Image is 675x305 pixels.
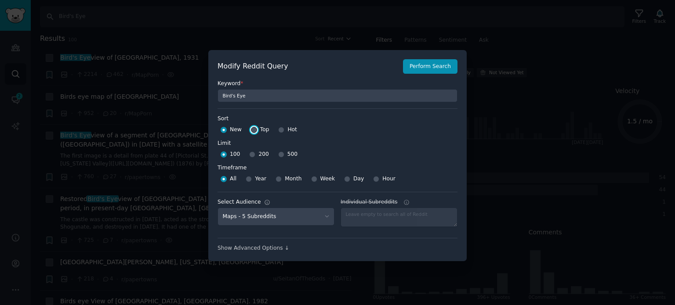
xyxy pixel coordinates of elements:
[230,126,242,134] span: New
[255,175,266,183] span: Year
[353,175,364,183] span: Day
[258,151,269,158] span: 200
[218,80,457,88] label: Keyword
[218,161,457,172] label: Timeframe
[230,175,236,183] span: All
[287,126,297,134] span: Hot
[218,198,261,206] div: Select Audience
[382,175,396,183] span: Hour
[287,151,298,158] span: 500
[230,151,240,158] span: 100
[218,115,457,123] label: Sort
[285,175,301,183] span: Month
[218,89,457,102] input: Keyword to search on Reddit
[320,175,335,183] span: Week
[218,244,457,252] div: Show Advanced Options ↓
[260,126,269,134] span: Top
[218,140,231,147] div: Limit
[218,61,398,72] h2: Modify Reddit Query
[403,59,457,74] button: Perform Search
[341,198,457,206] label: Individual Subreddits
